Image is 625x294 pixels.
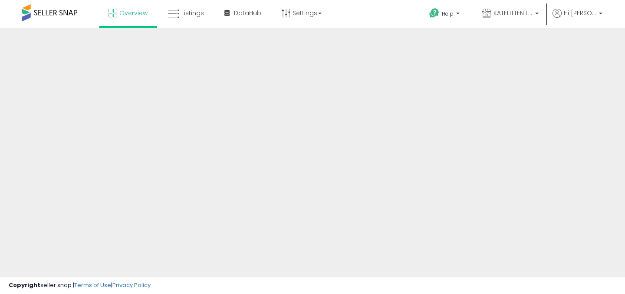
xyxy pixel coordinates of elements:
[564,9,596,17] span: Hi [PERSON_NAME]
[119,9,148,17] span: Overview
[112,281,151,289] a: Privacy Policy
[9,281,151,290] div: seller snap | |
[429,8,440,19] i: Get Help
[422,1,468,28] a: Help
[493,9,533,17] span: KATELITTEN LLC
[442,10,454,17] span: Help
[9,281,40,289] strong: Copyright
[74,281,111,289] a: Terms of Use
[553,9,602,28] a: Hi [PERSON_NAME]
[181,9,204,17] span: Listings
[234,9,261,17] span: DataHub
